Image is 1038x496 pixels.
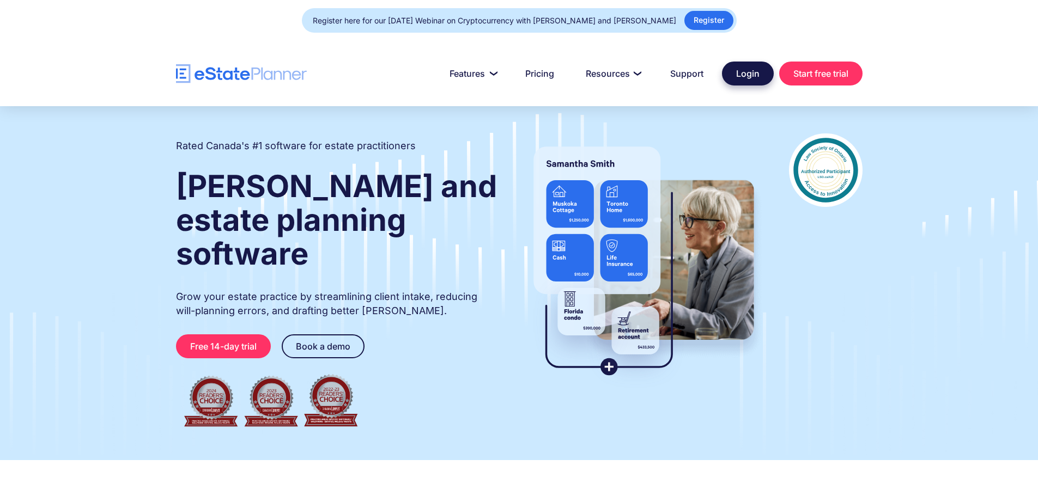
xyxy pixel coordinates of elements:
[313,13,676,28] div: Register here for our [DATE] Webinar on Cryptocurrency with [PERSON_NAME] and [PERSON_NAME]
[512,63,567,84] a: Pricing
[176,139,416,153] h2: Rated Canada's #1 software for estate practitioners
[176,168,497,272] strong: [PERSON_NAME] and estate planning software
[573,63,652,84] a: Resources
[176,290,499,318] p: Grow your estate practice by streamlining client intake, reducing will-planning errors, and draft...
[779,62,863,85] a: Start free trial
[657,63,717,84] a: Support
[176,64,307,83] a: home
[684,11,733,30] a: Register
[520,133,767,389] img: estate planner showing wills to their clients, using eState Planner, a leading estate planning so...
[722,62,774,85] a: Login
[282,334,365,358] a: Book a demo
[436,63,507,84] a: Features
[176,334,271,358] a: Free 14-day trial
